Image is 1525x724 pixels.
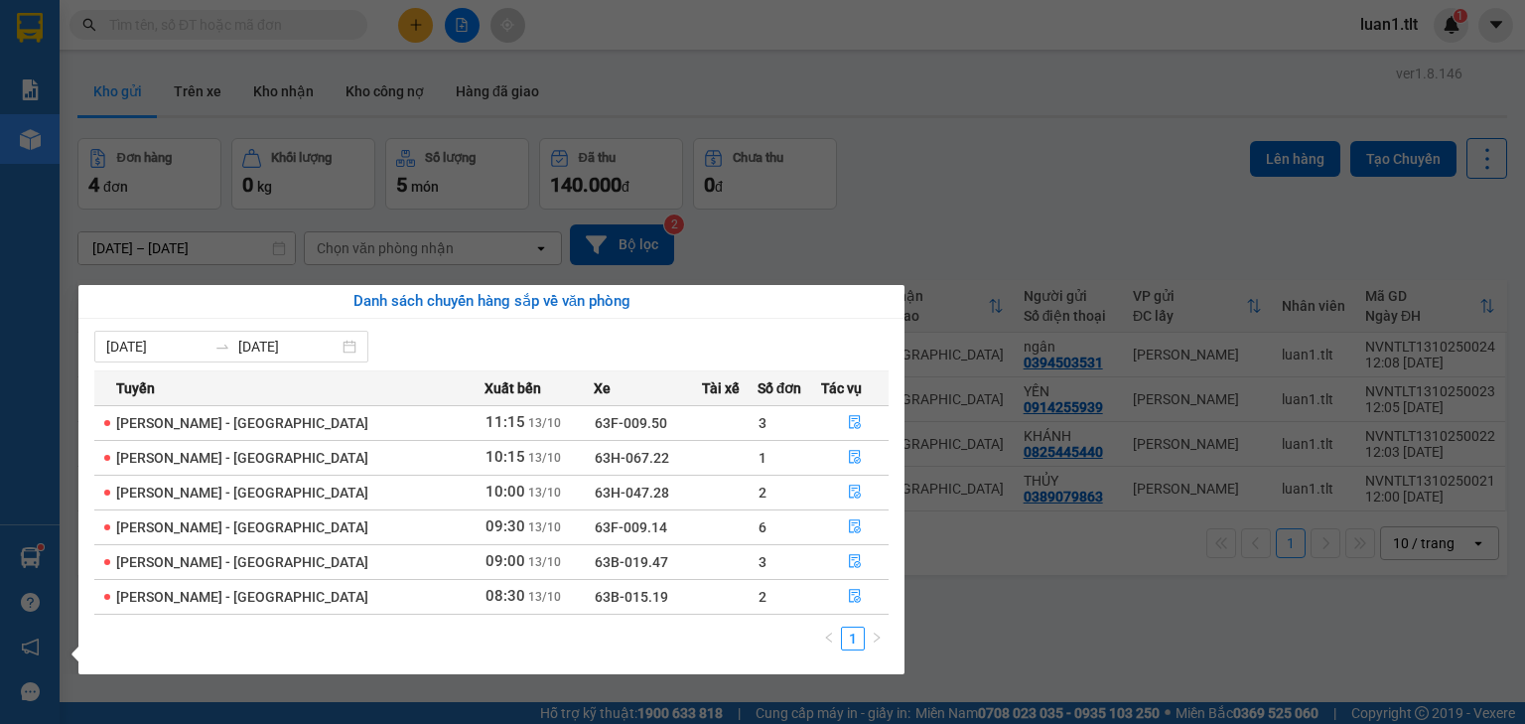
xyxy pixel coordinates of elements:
span: 13/10 [528,451,561,465]
span: file-done [848,554,862,570]
span: file-done [848,519,862,535]
button: file-done [822,407,888,439]
span: 3 [759,554,766,570]
span: 2 [759,485,766,501]
span: 63H-067.22 [595,450,669,466]
span: 11:15 [485,413,525,431]
span: [PERSON_NAME] - [GEOGRAPHIC_DATA] [116,450,368,466]
span: 1 [759,450,766,466]
span: 13/10 [528,590,561,604]
span: Tác vụ [821,377,862,399]
span: 10:00 [485,483,525,501]
span: Số đơn [758,377,802,399]
span: file-done [848,415,862,431]
span: right [871,632,883,644]
span: file-done [848,450,862,466]
span: 63F-009.50 [595,415,667,431]
span: to [214,339,230,355]
input: Đến ngày [238,336,339,358]
span: Tài xế [702,377,740,399]
span: file-done [848,589,862,605]
span: [PERSON_NAME] - [GEOGRAPHIC_DATA] [116,589,368,605]
span: 09:30 [485,517,525,535]
li: 1 [841,627,865,651]
span: 63F-009.14 [595,519,667,535]
span: 3 [759,415,766,431]
span: file-done [848,485,862,501]
button: right [865,627,889,651]
button: file-done [822,442,888,474]
button: file-done [822,546,888,578]
span: 13/10 [528,416,561,430]
span: 63H-047.28 [595,485,669,501]
span: 63B-019.47 [595,554,668,570]
input: Từ ngày [106,336,207,358]
button: file-done [822,511,888,543]
span: 6 [759,519,766,535]
div: Danh sách chuyến hàng sắp về văn phòng [94,290,889,314]
span: [PERSON_NAME] - [GEOGRAPHIC_DATA] [116,554,368,570]
span: [PERSON_NAME] - [GEOGRAPHIC_DATA] [116,415,368,431]
span: 13/10 [528,555,561,569]
span: 63B-015.19 [595,589,668,605]
a: 1 [842,628,864,650]
span: [PERSON_NAME] - [GEOGRAPHIC_DATA] [116,485,368,501]
button: file-done [822,581,888,613]
span: 09:00 [485,552,525,570]
span: 13/10 [528,486,561,500]
span: Xe [594,377,611,399]
span: left [823,632,835,644]
span: Xuất bến [485,377,541,399]
button: file-done [822,477,888,508]
span: 10:15 [485,448,525,466]
span: 13/10 [528,520,561,534]
li: Previous Page [817,627,841,651]
span: Tuyến [116,377,155,399]
span: 2 [759,589,766,605]
button: left [817,627,841,651]
span: swap-right [214,339,230,355]
span: [PERSON_NAME] - [GEOGRAPHIC_DATA] [116,519,368,535]
span: 08:30 [485,587,525,605]
li: Next Page [865,627,889,651]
